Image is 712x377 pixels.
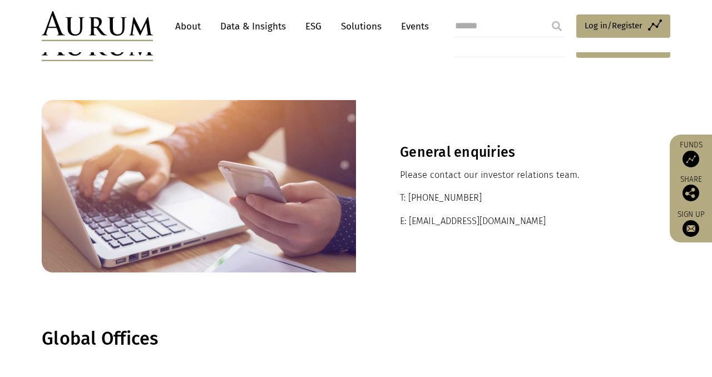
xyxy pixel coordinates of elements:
a: About [170,16,206,37]
p: E: [EMAIL_ADDRESS][DOMAIN_NAME] [400,214,626,229]
h1: Global Offices [42,328,667,350]
span: Log in/Register [585,19,642,32]
a: Funds [675,140,706,167]
h3: General enquiries [400,144,626,161]
img: Aurum [42,11,153,41]
a: Sign up [675,210,706,237]
input: Submit [546,15,568,37]
div: Share [675,176,706,201]
p: T: [PHONE_NUMBER] [400,191,626,205]
p: Please contact our investor relations team. [400,168,626,182]
img: Sign up to our newsletter [683,220,699,237]
a: Solutions [335,16,387,37]
a: ESG [300,16,327,37]
a: Events [395,16,429,37]
img: Access Funds [683,151,699,167]
a: Log in/Register [576,14,670,38]
a: Data & Insights [215,16,291,37]
img: Share this post [683,185,699,201]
